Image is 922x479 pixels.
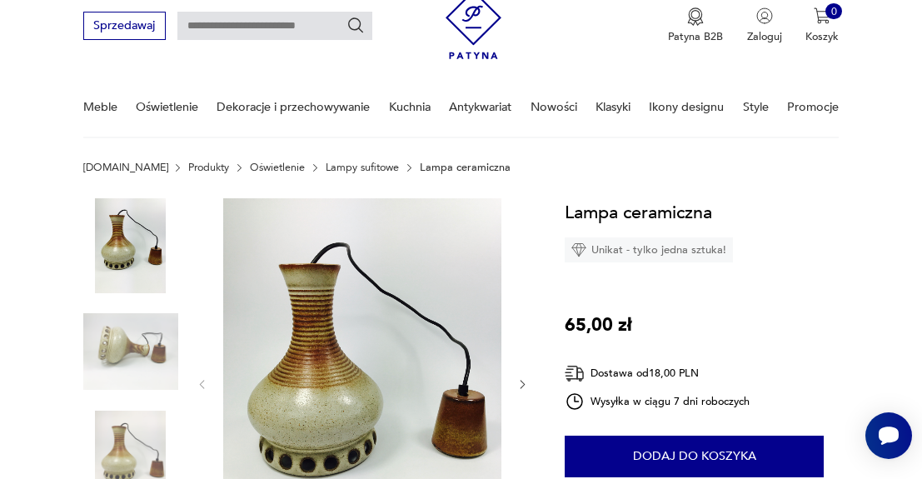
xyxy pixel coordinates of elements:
img: Ikonka użytkownika [756,7,773,24]
div: Unikat - tylko jedna sztuka! [565,237,733,262]
img: Zdjęcie produktu Lampa ceramiczna [83,198,178,293]
img: Zdjęcie produktu Lampa ceramiczna [83,304,178,399]
p: Patyna B2B [668,29,723,44]
img: Ikona medalu [687,7,704,26]
a: Kuchnia [389,78,431,136]
a: Sprzedawaj [83,22,166,32]
h1: Lampa ceramiczna [565,198,712,227]
div: Dostawa od 18,00 PLN [565,363,750,384]
div: 0 [825,3,842,20]
button: Zaloguj [747,7,782,44]
a: Nowości [531,78,577,136]
a: Ikony designu [649,78,724,136]
iframe: Smartsupp widget button [865,412,912,459]
button: 0Koszyk [805,7,839,44]
a: Ikona medaluPatyna B2B [668,7,723,44]
a: Meble [83,78,117,136]
p: Lampa ceramiczna [420,162,511,173]
img: Ikona koszyka [814,7,830,24]
p: Koszyk [805,29,839,44]
p: 65,00 zł [565,311,632,339]
a: Style [743,78,769,136]
a: [DOMAIN_NAME] [83,162,168,173]
button: Dodaj do koszyka [565,436,824,477]
img: Ikona dostawy [565,363,585,384]
a: Lampy sufitowe [326,162,399,173]
button: Patyna B2B [668,7,723,44]
button: Sprzedawaj [83,12,166,39]
a: Antykwariat [449,78,511,136]
a: Oświetlenie [250,162,305,173]
a: Promocje [787,78,839,136]
a: Klasyki [596,78,630,136]
p: Zaloguj [747,29,782,44]
a: Dekoracje i przechowywanie [217,78,370,136]
img: Ikona diamentu [571,242,586,257]
a: Produkty [188,162,229,173]
div: Wysyłka w ciągu 7 dni roboczych [565,392,750,412]
button: Szukaj [346,17,365,35]
a: Oświetlenie [136,78,198,136]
